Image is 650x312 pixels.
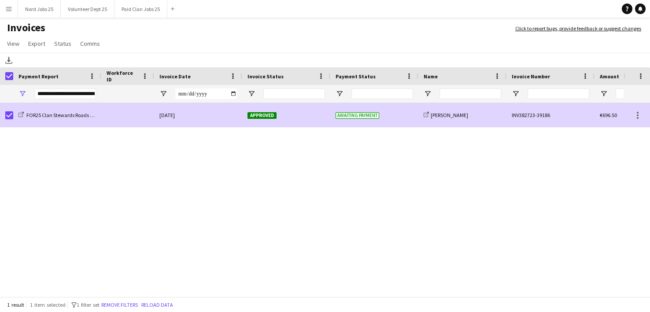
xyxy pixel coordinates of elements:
[80,40,100,48] span: Comms
[247,73,284,80] span: Invoice Status
[107,70,138,83] span: Workforce ID
[263,88,325,99] input: Invoice Status Filter Input
[528,88,589,99] input: Invoice Number Filter Input
[26,112,101,118] span: FOR25 Clan Stewards Roads Days
[54,40,71,48] span: Status
[154,103,242,127] div: [DATE]
[30,301,66,308] span: 1 item selected
[512,73,550,80] span: Invoice Number
[51,38,75,49] a: Status
[159,90,167,98] button: Open Filter Menu
[424,90,432,98] button: Open Filter Menu
[28,40,45,48] span: Export
[77,301,100,308] span: 1 filter set
[431,112,468,118] span: [PERSON_NAME]
[512,90,520,98] button: Open Filter Menu
[247,112,277,119] span: Approved
[600,90,608,98] button: Open Filter Menu
[18,0,61,18] button: Nord Jobs 25
[424,73,438,80] span: Name
[114,0,167,18] button: Paid Clan Jobs 25
[336,73,376,80] span: Payment Status
[159,73,191,80] span: Invoice Date
[175,88,237,99] input: Invoice Date Filter Input
[18,73,59,80] span: Payment Report
[600,112,617,118] span: €696.50
[439,88,501,99] input: Name Filter Input
[600,73,619,80] span: Amount
[25,38,49,49] a: Export
[100,300,140,310] button: Remove filters
[506,103,595,127] div: INV382723-39186
[18,90,26,98] button: Open Filter Menu
[515,25,641,33] a: Click to report bugs, provide feedback or suggest changes
[61,0,114,18] button: Volunteer Dept 25
[4,38,23,49] a: View
[4,55,14,66] app-action-btn: Download
[247,90,255,98] button: Open Filter Menu
[336,112,379,119] span: Awaiting payment
[140,300,175,310] button: Reload data
[18,112,101,118] a: FOR25 Clan Stewards Roads Days
[7,40,19,48] span: View
[77,38,103,49] a: Comms
[336,90,343,98] button: Open Filter Menu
